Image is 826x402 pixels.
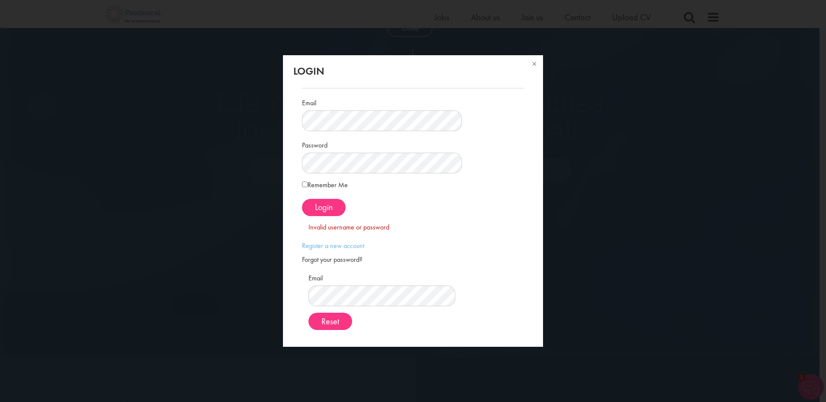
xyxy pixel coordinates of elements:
h2: Login [293,66,533,77]
a: Register a new account [302,241,364,250]
button: Login [302,199,346,216]
div: Invalid username or password [308,223,518,232]
input: Remember Me [302,182,308,187]
label: Remember Me [302,180,348,190]
span: Reset [321,316,339,327]
label: Password [302,138,327,151]
div: Forgot your password? [302,255,524,265]
label: Email [308,273,323,283]
label: Email [302,95,316,108]
button: Reset [308,313,352,330]
span: Login [315,201,333,213]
